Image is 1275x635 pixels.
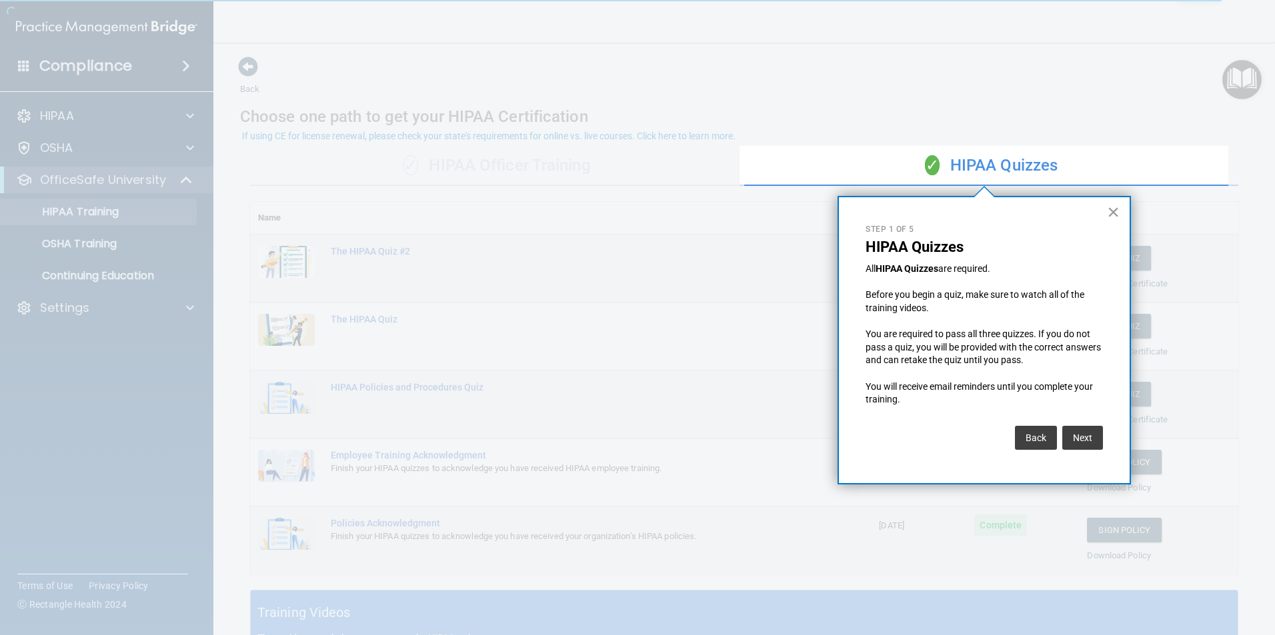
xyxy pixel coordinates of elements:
[866,224,1103,235] p: Step 1 of 5
[938,263,990,274] span: are required.
[876,263,938,274] strong: HIPAA Quizzes
[1107,201,1120,223] button: Close
[1062,426,1103,450] button: Next
[866,263,876,274] span: All
[866,239,1103,256] p: HIPAA Quizzes
[1015,426,1057,450] button: Back
[744,146,1238,186] div: HIPAA Quizzes
[925,155,940,175] span: ✓
[866,289,1103,315] p: Before you begin a quiz, make sure to watch all of the training videos.
[866,328,1103,367] p: You are required to pass all three quizzes. If you do not pass a quiz, you will be provided with ...
[866,380,1103,406] p: You will receive email reminders until you complete your training.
